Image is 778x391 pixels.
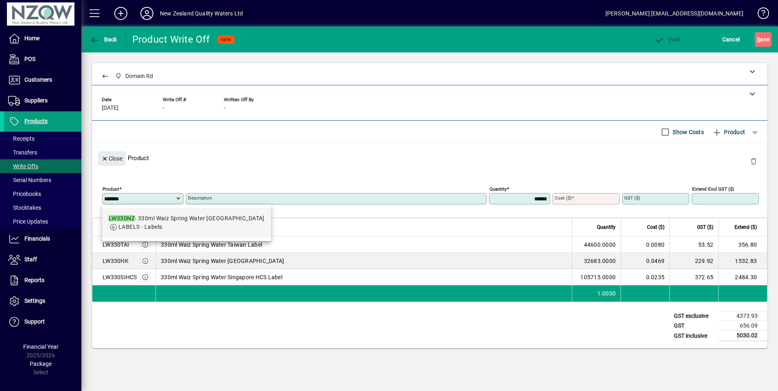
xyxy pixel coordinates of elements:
td: 1532.83 [718,253,767,269]
span: Products [24,118,48,124]
div: LW330TAI [103,241,129,249]
em: LW330NZ [109,215,135,222]
mat-label: Quantity [490,186,507,192]
span: ost [654,36,681,43]
td: GST inclusive [670,331,719,341]
div: New Zealand Quality Waters Ltd [160,7,243,20]
div: LW330HK [103,257,129,265]
span: NEW [221,37,231,42]
a: Write Offs [4,159,81,173]
a: POS [4,49,81,70]
div: LW330SIHCS [103,273,137,281]
td: 372.65 [669,269,718,285]
div: Product [92,143,767,173]
mat-label: GST ($) [624,195,640,201]
a: Support [4,312,81,332]
a: Receipts [4,132,81,146]
td: 0.0469 [621,253,669,269]
button: Add [108,6,134,21]
div: Product Write Off [132,33,210,46]
button: Close [98,151,126,166]
td: 4373.93 [719,311,767,321]
mat-label: Cost ($) [555,195,572,201]
td: 53.52 [669,237,718,253]
span: - [163,105,164,111]
span: Write Offs [8,163,38,169]
button: Save [755,32,771,47]
button: Back [88,32,119,47]
td: 356.80 [718,237,767,253]
span: Price Updates [8,218,48,225]
button: Profile [134,6,160,21]
app-page-header-button: Back [81,32,126,47]
button: Post [652,32,683,47]
span: Transfers [8,149,37,156]
a: Pricebooks [4,187,81,201]
td: 105715.0000 [572,269,621,285]
span: Extend ($) [734,223,757,232]
mat-option: LW330NZ - 330ml Waiz Spring Water New Zealand [102,208,271,238]
span: Support [24,318,45,325]
span: Suppliers [24,97,48,104]
a: Suppliers [4,91,81,111]
mat-label: Product [103,186,119,192]
span: Home [24,35,39,41]
a: Customers [4,70,81,90]
a: Settings [4,291,81,311]
td: 656.09 [719,321,767,331]
span: GST ($) [697,223,713,232]
span: - [224,105,225,111]
td: 330ml Waiz Spring Water Taiwan Label [155,237,572,253]
span: Settings [24,298,45,304]
mat-label: Description [188,195,212,201]
td: 5030.02 [719,331,767,341]
span: Close [101,152,122,165]
span: Financial Year [23,343,59,350]
a: Price Updates [4,215,81,228]
span: Cancel [722,33,740,46]
span: Stocktakes [8,204,41,211]
span: Package [30,361,52,367]
span: Quantity [597,223,616,232]
td: GST exclusive [670,311,719,321]
label: Show Costs [671,128,704,136]
a: Serial Numbers [4,173,81,187]
mat-label: Extend excl GST ($) [692,186,734,192]
span: Reports [24,277,44,283]
span: Pricebooks [8,191,41,197]
button: Cancel [720,32,742,47]
td: 330ml Waiz Spring Water [GEOGRAPHIC_DATA] [155,253,572,269]
span: LABELS - Labels [118,224,162,230]
span: Receipts [8,135,35,142]
span: Back [90,36,117,43]
a: Transfers [4,146,81,159]
td: 1.0000 [572,285,621,302]
td: 2484.30 [718,269,767,285]
a: Stocktakes [4,201,81,215]
td: GST [670,321,719,331]
a: Financials [4,229,81,249]
a: Staff [4,250,81,270]
div: [PERSON_NAME] [EMAIL_ADDRESS][DOMAIN_NAME] [605,7,743,20]
app-page-header-button: Close [96,154,128,162]
span: ave [757,33,769,46]
button: Delete [744,151,763,171]
a: Knowledge Base [752,2,768,28]
a: Home [4,28,81,49]
span: S [757,36,760,43]
span: P [669,36,672,43]
div: - 330ml Waiz Spring Water [GEOGRAPHIC_DATA] [109,214,264,223]
a: Reports [4,270,81,291]
app-page-header-button: Delete [744,157,763,165]
span: [DATE] [102,105,118,111]
span: Cost ($) [647,223,664,232]
td: 44600.0000 [572,237,621,253]
td: 0.0235 [621,269,669,285]
td: 0.0080 [621,237,669,253]
td: 330ml Waiz Spring Water Singapore HCS Label [155,269,572,285]
td: 229.92 [669,253,718,269]
span: Serial Numbers [8,177,51,183]
span: Customers [24,76,52,83]
td: 32683.0000 [572,253,621,269]
span: Financials [24,235,50,242]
